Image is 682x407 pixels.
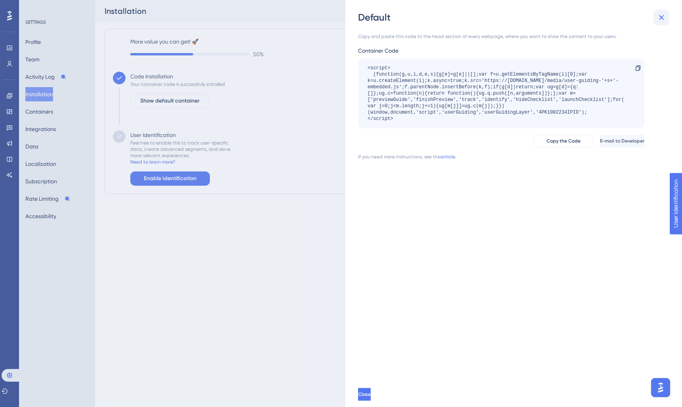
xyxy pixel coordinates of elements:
span: Close [358,391,371,397]
a: article. [440,154,456,160]
button: Close [358,388,371,401]
iframe: UserGuiding AI Assistant Launcher [649,376,672,399]
span: Copy the Code [547,138,581,144]
div: <script> (function(g,u,i,d,e,s){g[e]=g[e]||[];var f=u.getElementsByTagName(i)[0];var k=u.createEl... [368,65,627,122]
span: E-mail to Developer [600,138,644,144]
button: E-mail to Developer [600,135,644,147]
div: If you need more instructions, see the [358,154,440,160]
div: Copy and paste this code to the head section of every webpage, where you want to show the content... [358,33,644,40]
div: Container Code [358,46,644,55]
button: Copy the Code [533,135,594,147]
div: Default [358,11,671,24]
span: User Identification [6,2,55,11]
